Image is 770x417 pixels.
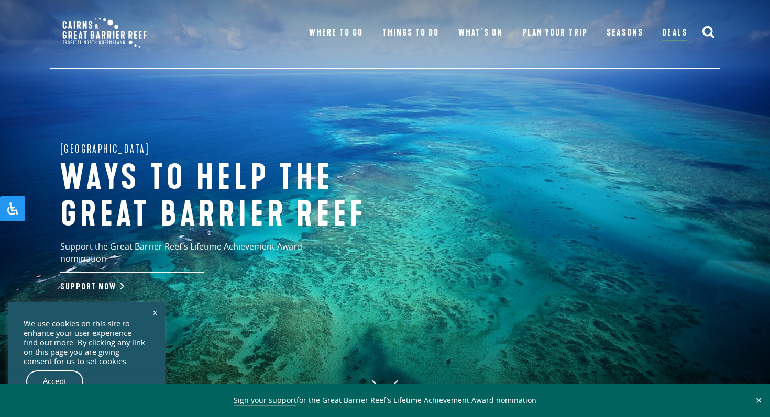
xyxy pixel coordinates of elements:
svg: Open Accessibility Panel [6,202,19,215]
h1: Ways to help the great barrier reef [60,160,406,233]
span: [GEOGRAPHIC_DATA] [60,141,150,157]
a: find out more [24,338,73,347]
a: Where To Go [309,26,363,40]
a: Things To Do [382,26,439,40]
a: Support Now [60,281,122,292]
a: Plan Your Trip [522,26,588,40]
button: Close [753,396,765,405]
p: Support the Great Barrier Reef’s Lifetime Achievement Award nomination [60,241,348,273]
a: What’s On [458,26,503,40]
a: Deals [662,26,687,41]
a: Sign your support [234,395,296,406]
span: for the Great Barrier Reef’s Lifetime Achievement Award nomination [234,395,536,406]
a: Accept [26,370,83,392]
a: x [148,300,162,323]
div: We use cookies on this site to enhance your user experience . By clicking any link on this page y... [24,319,149,366]
a: Seasons [607,26,643,40]
img: CGBR-TNQ_dual-logo.svg [55,10,154,55]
